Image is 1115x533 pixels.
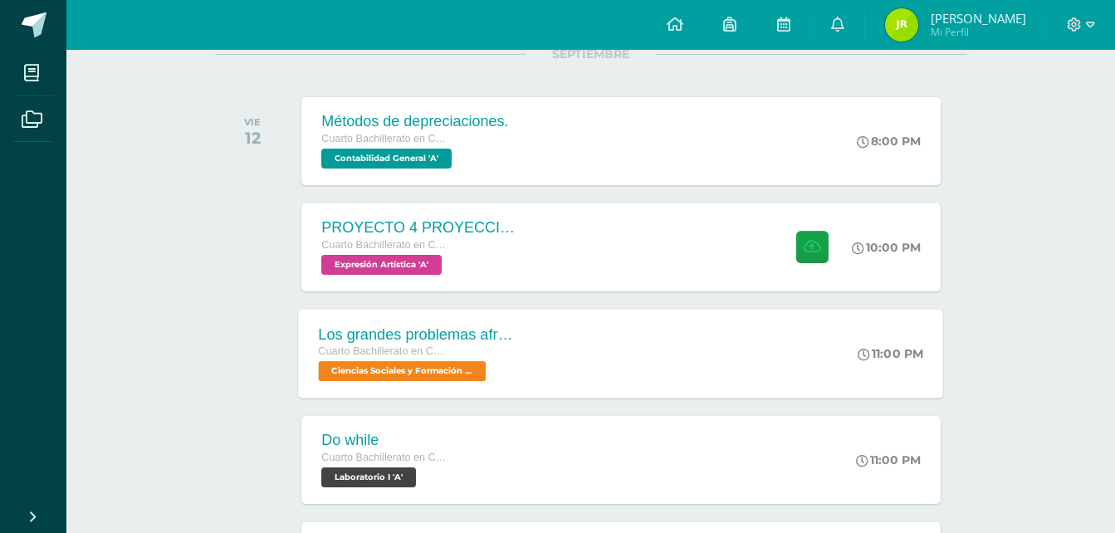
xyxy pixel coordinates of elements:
img: 53ab0507e887bbaf1dc11cf9eef30c93.png [885,8,918,42]
span: Cuarto Bachillerato en CCLL con Orientación en Computación [321,239,446,251]
div: 8:00 PM [857,134,921,149]
span: Cuarto Bachillerato en CCLL con Orientación en Computación [319,345,445,357]
span: Cuarto Bachillerato en CCLL con Orientación en Computación [321,452,446,463]
div: PROYECTO 4 PROYECCION 2 [321,219,521,237]
div: 10:00 PM [852,240,921,255]
span: Laboratorio I 'A' [321,467,416,487]
div: Métodos de depreciaciones. [321,113,508,130]
span: Mi Perfil [931,25,1026,39]
span: Ciencias Sociales y Formación Ciudadana 'A' [319,361,487,381]
div: Do while [321,432,446,449]
span: Contabilidad General 'A' [321,149,452,169]
div: 11:00 PM [858,346,924,361]
div: Los grandes problemas afrontados [319,325,520,343]
span: [PERSON_NAME] [931,10,1026,27]
div: VIE [244,116,261,128]
div: 11:00 PM [856,452,921,467]
span: SEPTIEMBRE [526,46,656,61]
span: Expresión Artística 'A' [321,255,442,275]
div: 12 [244,128,261,148]
span: Cuarto Bachillerato en CCLL con Orientación en Computación [321,133,446,144]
